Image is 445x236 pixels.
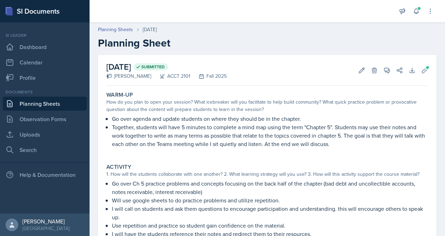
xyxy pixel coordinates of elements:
a: Planning Sheets [98,26,133,33]
a: Observation Forms [3,112,87,126]
p: Go over Ch 5 practice problems and concepts focusing on the back half of the chapter (bad debt an... [112,179,428,196]
div: How do you plan to open your session? What icebreaker will you facilitate to help build community... [106,98,428,113]
a: Dashboard [3,40,87,54]
div: 1. How will the students collaborate with one another? 2. What learning strategy will you use? 3.... [106,171,428,178]
div: Fall 2025 [190,72,227,80]
p: Together, students will have 5 minutes to complete a mind map using the term "Chapter 5". Student... [112,123,428,148]
div: Si leader [3,32,87,39]
label: Warm-Up [106,91,133,98]
a: Planning Sheets [3,97,87,111]
a: Search [3,143,87,157]
div: ACCT 2101 [151,72,190,80]
p: I will call on students and ask them questions to encourage participation and understanding. this... [112,204,428,221]
a: Profile [3,71,87,85]
a: Calendar [3,55,87,69]
div: Help & Documentation [3,168,87,182]
div: [PERSON_NAME] [22,218,70,225]
a: Uploads [3,127,87,141]
h2: [DATE] [106,61,227,73]
label: Activity [106,164,131,171]
p: Use repetition and practice so student gain confidence on the material. [112,221,428,230]
p: Will use google sheets to do practice problems and utilize repetition. [112,196,428,204]
span: Submitted [141,64,165,70]
div: [GEOGRAPHIC_DATA] [22,225,70,232]
div: [DATE] [143,26,157,33]
h2: Planning Sheet [98,37,437,49]
div: [PERSON_NAME] [106,72,151,80]
div: Documents [3,89,87,95]
p: Go over agenda and update students on where they should be in the chapter. [112,114,428,123]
